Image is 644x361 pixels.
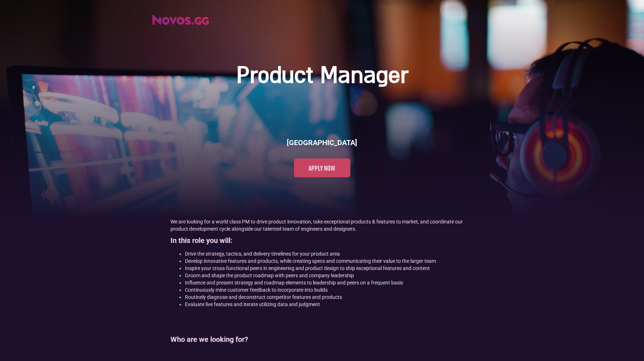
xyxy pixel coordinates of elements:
li: Inspire your cross-functional peers in engineering and product design to ship exceptional feature... [185,265,474,272]
li: Groom and shape the product roadmap with peers and company leadership [185,272,474,279]
li: Develop innovative features and products, while creating specs and communicating their value to t... [185,257,474,265]
h6: [GEOGRAPHIC_DATA] [287,138,357,148]
strong: Who are we looking for? [170,335,248,344]
p: ‍ [170,312,474,319]
h1: Product Manager [236,62,408,91]
li: Evaluate live features and iterate utilizing data and judgment [185,301,474,308]
a: Apply now [294,158,350,177]
li: Drive the strategy, tactics, and delivery timelines for your product area [185,250,474,257]
li: Continuously mine customer feedback to incorporate into builds [185,286,474,293]
strong: In this role you will: [170,236,233,245]
p: ‍ [170,349,474,356]
li: Routinely diagnose and deconstruct competitor features and products [185,293,474,301]
p: We are looking for a world class PM to drive product innovation, take exceptional products & feat... [170,218,474,232]
li: Influence and present strategy and roadmap elements to leadership and peers on a frequent basis [185,279,474,286]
